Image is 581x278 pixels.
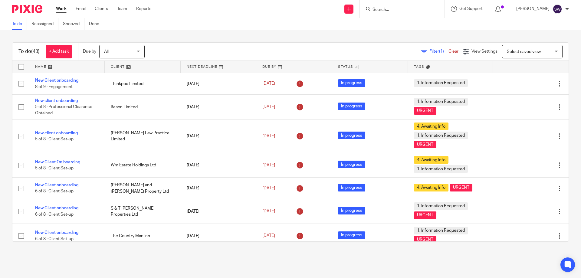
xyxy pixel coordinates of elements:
[31,49,40,54] span: (43)
[553,4,562,14] img: svg%3E
[105,199,180,224] td: S & T [PERSON_NAME] Properties Ltd
[262,82,275,86] span: [DATE]
[35,237,74,241] span: 6 of 8 · Client Set-up
[262,105,275,109] span: [DATE]
[414,156,448,164] span: 4. Awaiting Info
[338,184,365,191] span: In progress
[262,209,275,214] span: [DATE]
[181,199,256,224] td: [DATE]
[46,45,72,58] a: + Add task
[181,153,256,178] td: [DATE]
[35,231,78,235] a: New Client onboarding
[516,6,550,12] p: [PERSON_NAME]
[414,65,424,68] span: Tags
[12,18,27,30] a: To do
[104,50,109,54] span: All
[439,49,444,54] span: (1)
[414,184,448,191] span: 4. Awaiting Info
[105,153,180,178] td: Wm Estate Holdings Ltd
[414,132,468,139] span: 1. Information Requested
[262,186,275,190] span: [DATE]
[181,119,256,153] td: [DATE]
[181,178,256,199] td: [DATE]
[83,48,96,54] p: Due by
[35,99,78,103] a: New client onboarding
[105,73,180,94] td: Thinkpod Limited
[18,48,40,55] h1: To do
[105,178,180,199] td: [PERSON_NAME] and [PERSON_NAME] Property Ltd
[338,79,365,87] span: In progress
[414,165,468,173] span: 1. Information Requested
[89,18,104,30] a: Done
[338,103,365,110] span: In progress
[262,134,275,138] span: [DATE]
[35,105,92,116] span: 5 of 8 · Professional Clearance Obtained
[76,6,86,12] a: Email
[35,85,73,89] span: 8 of 9 · Engagement
[105,119,180,153] td: [PERSON_NAME] Law Practice Limited
[35,160,80,164] a: New Client On boarding
[136,6,151,12] a: Reports
[338,161,365,168] span: In progress
[181,224,256,248] td: [DATE]
[35,183,78,187] a: New Client onboarding
[105,94,180,119] td: Ifeson Limited
[414,236,436,244] span: URGENT
[181,94,256,119] td: [DATE]
[338,207,365,214] span: In progress
[471,49,497,54] span: View Settings
[372,7,426,13] input: Search
[12,5,42,13] img: Pixie
[414,202,468,210] span: 1. Information Requested
[63,18,84,30] a: Snoozed
[35,166,74,171] span: 5 of 8 · Client Set-up
[338,132,365,139] span: In progress
[450,184,472,191] span: URGENT
[338,231,365,239] span: In progress
[414,79,468,87] span: 1. Information Requested
[35,137,74,142] span: 5 of 8 · Client Set-up
[95,6,108,12] a: Clients
[31,18,58,30] a: Reassigned
[105,224,180,248] td: The Country Man Inn
[35,131,78,135] a: New client onboarding
[35,189,74,194] span: 6 of 8 · Client Set-up
[262,163,275,167] span: [DATE]
[414,141,436,148] span: URGENT
[414,227,468,234] span: 1. Information Requested
[181,73,256,94] td: [DATE]
[117,6,127,12] a: Team
[414,211,436,219] span: URGENT
[429,49,448,54] span: Filter
[414,123,448,130] span: 4. Awaiting Info
[56,6,67,12] a: Work
[507,50,541,54] span: Select saved view
[35,78,78,83] a: New Client onboarding
[459,7,483,11] span: Get Support
[35,212,74,217] span: 6 of 8 · Client Set-up
[414,98,468,106] span: 1. Information Requested
[414,107,436,115] span: URGENT
[35,206,78,210] a: New Client onboarding
[448,49,458,54] a: Clear
[262,234,275,238] span: [DATE]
